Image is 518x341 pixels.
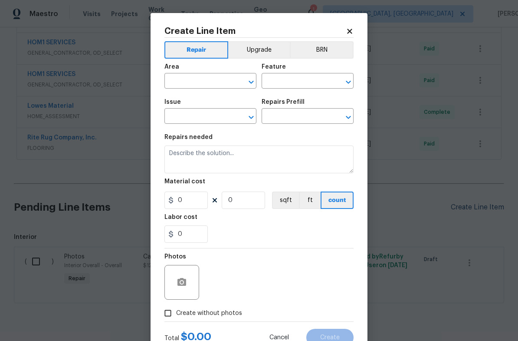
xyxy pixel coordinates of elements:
span: Create [320,334,340,341]
span: Cancel [269,334,289,341]
h5: Feature [262,64,286,70]
h5: Issue [164,99,181,105]
span: Create without photos [176,309,242,318]
button: Repair [164,41,228,59]
button: sqft [272,192,299,209]
button: BRN [290,41,354,59]
button: Open [342,111,354,123]
button: Open [245,76,257,88]
button: count [321,192,354,209]
h2: Create Line Item [164,27,346,36]
h5: Repairs Prefill [262,99,305,105]
h5: Material cost [164,179,205,185]
button: ft [299,192,321,209]
h5: Labor cost [164,214,197,220]
button: Open [342,76,354,88]
button: Open [245,111,257,123]
button: Upgrade [228,41,290,59]
h5: Area [164,64,179,70]
h5: Photos [164,254,186,260]
h5: Repairs needed [164,134,213,140]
